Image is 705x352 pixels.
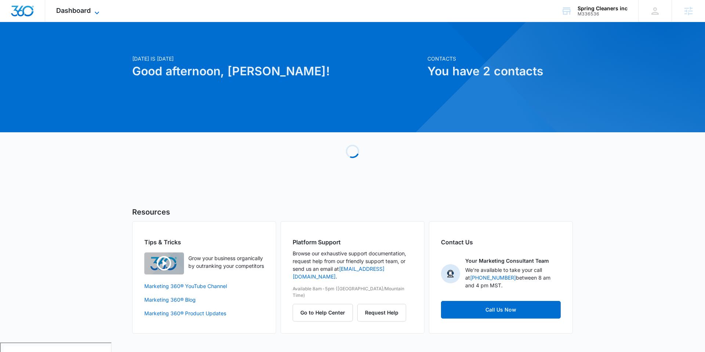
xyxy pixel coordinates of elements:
[578,11,628,17] div: account id
[132,55,423,62] p: [DATE] is [DATE]
[293,238,412,247] h2: Platform Support
[56,7,91,14] span: Dashboard
[357,309,406,316] a: Request Help
[144,252,184,274] img: Quick Overview Video
[293,285,412,299] p: Available 8am-5pm ([GEOGRAPHIC_DATA]/Mountain Time)
[12,19,18,25] img: website_grey.svg
[19,19,81,25] div: Domain: [DOMAIN_NAME]
[144,238,264,247] h2: Tips & Tricks
[293,249,412,280] p: Browse our exhaustive support documentation, request help from our friendly support team, or send...
[470,274,516,281] a: [PHONE_NUMBER]
[144,309,264,317] a: Marketing 360® Product Updates
[144,282,264,290] a: Marketing 360® YouTube Channel
[441,238,561,247] h2: Contact Us
[293,309,357,316] a: Go to Help Center
[427,62,573,80] h1: You have 2 contacts
[465,257,549,265] p: Your Marketing Consultant Team
[188,254,264,270] p: Grow your business organically by outranking your competitors
[28,43,66,48] div: Domain Overview
[427,55,573,62] p: Contacts
[578,6,628,11] div: account name
[144,296,264,303] a: Marketing 360® Blog
[81,43,124,48] div: Keywords by Traffic
[293,304,353,322] button: Go to Help Center
[441,301,561,319] a: Call Us Now
[357,304,406,322] button: Request Help
[441,264,460,283] img: Your Marketing Consultant Team
[21,12,36,18] div: v 4.0.25
[12,12,18,18] img: logo_orange.svg
[132,62,423,80] h1: Good afternoon, [PERSON_NAME]!
[465,266,561,289] p: We're available to take your call at between 8 am and 4 pm MST.
[132,206,573,218] h5: Resources
[20,43,26,49] img: tab_domain_overview_orange.svg
[73,43,79,49] img: tab_keywords_by_traffic_grey.svg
